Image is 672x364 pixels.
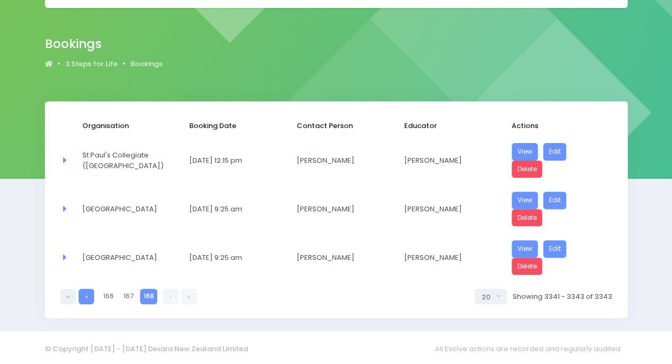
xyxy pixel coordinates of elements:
div: 20 [482,292,493,303]
td: Hagley Community College [75,185,183,233]
a: Delete [512,209,543,227]
a: View [512,240,538,258]
span: [GEOGRAPHIC_DATA] [82,204,165,215]
span: Showing 3341 - 3343 of 3343 [512,291,612,302]
td: 9 June 2026 9:25 am [182,185,290,233]
span: 3 Steps for Life [65,59,118,69]
td: Nikki McLauchlan [397,233,505,282]
td: <a href="https://3sfl.stjis.org.nz/booking/ef469ecc-ce07-49e0-a011-83d5bf8e43bc" class="btn btn-p... [505,185,612,233]
span: [DATE] 9:25 am [189,204,272,215]
td: Jasmine Lambert [290,185,397,233]
span: [DATE] 9:25 am [189,252,272,263]
a: Next [163,289,178,304]
td: St Paul's Collegiate (Hamilton) [75,136,183,185]
a: First [60,289,76,304]
span: © Copyright [DATE] - [DATE] Dexara New Zealand Limited [45,344,248,354]
a: View [512,192,538,209]
span: [DATE] 12:15 pm [189,155,272,166]
a: Delete [512,258,543,275]
td: Hagley Community College [75,233,183,282]
a: Bookings [130,59,163,69]
a: Previous [79,289,94,304]
span: [PERSON_NAME] [297,155,379,166]
span: [PERSON_NAME] [404,204,486,215]
a: Last [181,289,197,304]
a: Edit [543,240,567,258]
td: 23 April 2026 12:15 pm [182,136,290,185]
span: St Paul's Collegiate ([GEOGRAPHIC_DATA]) [82,150,165,171]
span: Organisation [82,121,165,131]
td: Nikki McLauchlan [397,185,505,233]
span: Booking Date [189,121,272,131]
td: Theresa Miller [290,136,397,185]
span: Actions [512,121,594,131]
span: [PERSON_NAME] [297,204,379,215]
span: [GEOGRAPHIC_DATA] [82,252,165,263]
a: Edit [543,192,567,209]
span: Contact Person [297,121,379,131]
button: Select page size [475,289,507,304]
a: 168 [140,289,157,304]
td: <a href="https://3sfl.stjis.org.nz/booking/86c2c9fd-a79f-4e8c-84f6-94c524b44b68" class="btn btn-p... [505,233,612,282]
a: Delete [512,161,543,178]
span: Educator [404,121,486,131]
td: Jasmine Lambert [290,233,397,282]
span: [PERSON_NAME] [404,252,486,263]
span: [PERSON_NAME] [297,252,379,263]
a: 166 [99,289,117,304]
td: Nickie-Leigh Heta [397,136,505,185]
span: [PERSON_NAME] [404,155,486,166]
a: View [512,143,538,161]
span: All Evolve actions are recorded and regularly audited. [435,338,628,359]
td: <a href="https://3sfl.stjis.org.nz/booking/6d58ae50-f802-48e7-b39f-082b2b7c39d4" class="btn btn-p... [505,136,612,185]
td: 16 June 2026 9:25 am [182,233,290,282]
a: Edit [543,143,567,161]
a: 167 [120,289,137,304]
h2: Bookings [45,37,154,51]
